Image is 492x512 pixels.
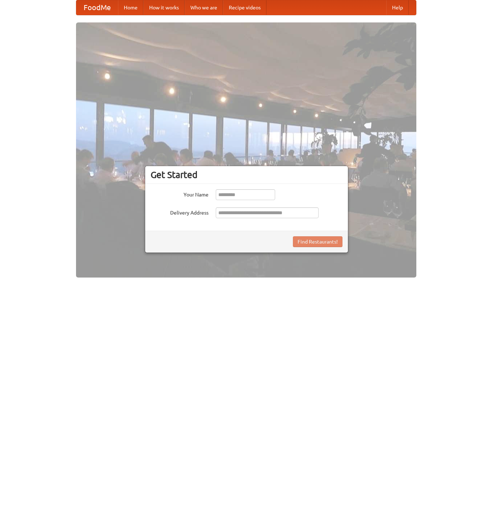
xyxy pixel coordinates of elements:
[151,207,209,216] label: Delivery Address
[143,0,185,15] a: How it works
[76,0,118,15] a: FoodMe
[151,169,342,180] h3: Get Started
[118,0,143,15] a: Home
[293,236,342,247] button: Find Restaurants!
[185,0,223,15] a: Who we are
[223,0,266,15] a: Recipe videos
[151,189,209,198] label: Your Name
[386,0,409,15] a: Help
